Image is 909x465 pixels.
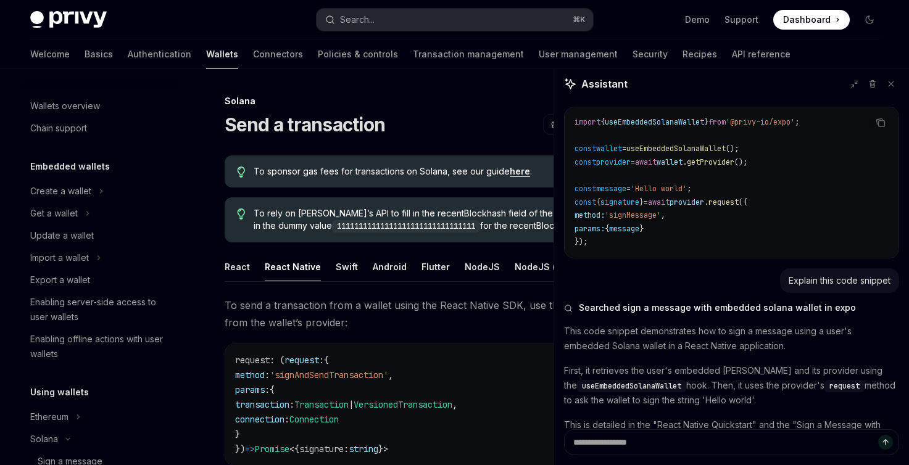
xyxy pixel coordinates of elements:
[318,39,398,69] a: Policies & controls
[265,384,270,395] span: :
[452,399,457,410] span: ,
[294,399,349,410] span: Transaction
[564,324,899,353] p: This code snippet demonstrates how to sign a message using a user's embedded Solana wallet in a R...
[349,399,354,410] span: |
[605,224,609,234] span: {
[225,95,670,107] div: Solana
[622,144,626,154] span: =
[289,399,294,410] span: :
[704,197,708,207] span: .
[564,429,899,455] textarea: Ask a question...
[631,184,687,194] span: 'Hello world'
[30,332,171,361] div: Enabling offline actions with user wallets
[284,355,319,366] span: request
[687,157,734,167] span: getProvider
[225,113,386,136] h1: Send a transaction
[289,414,339,425] span: Connection
[704,117,708,127] span: }
[319,355,324,366] span: :
[878,435,893,450] button: Send message
[20,180,178,202] button: Toggle Create a wallet section
[600,197,639,207] span: signature
[265,369,270,381] span: :
[254,165,657,178] span: To sponsor gas fees for transactions on Solana, see our guide .
[683,39,717,69] a: Recipes
[235,355,270,366] span: request
[270,369,388,381] span: 'signAndSendTransaction'
[543,114,649,135] button: Open in ChatGPT
[575,197,596,207] span: const
[773,10,850,30] a: Dashboard
[661,210,665,220] span: ,
[789,274,890,287] div: Explain this code snippet
[596,157,631,167] span: provider
[20,328,178,365] a: Enabling offline actions with user wallets
[253,39,303,69] a: Connectors
[635,157,657,167] span: await
[30,121,87,136] div: Chain support
[596,144,622,154] span: wallet
[265,252,321,281] button: React Native
[575,157,596,167] span: const
[413,39,524,69] a: Transaction management
[30,385,89,400] h5: Using wallets
[128,39,191,69] a: Authentication
[687,184,691,194] span: ;
[235,399,289,410] span: transaction
[465,252,500,281] button: NodeJS
[235,384,265,395] span: params
[683,157,687,167] span: .
[609,224,639,234] span: message
[235,414,284,425] span: connection
[332,220,480,232] code: 11111111111111111111111111111111
[573,15,586,25] span: ⌘ K
[20,224,178,247] a: Update a wallet
[30,250,89,265] div: Import a wallet
[626,184,631,194] span: =
[579,302,856,314] span: Searched sign a message with embedded solana wallet in expo
[20,428,178,450] button: Toggle Solana section
[739,197,747,207] span: ({
[685,14,710,26] a: Demo
[225,252,250,281] button: React
[30,432,58,446] div: Solana
[575,184,596,194] span: const
[726,144,739,154] span: ();
[237,167,246,178] svg: Tip
[631,157,635,167] span: =
[270,355,284,366] span: : (
[421,252,450,281] button: Flutter
[564,302,899,314] button: Searched sign a message with embedded solana wallet in expo
[225,297,670,331] span: To send a transaction from a wallet using the React Native SDK, use the method from the wallet’s ...
[85,39,113,69] a: Basics
[605,210,661,220] span: 'signMessage'
[575,224,605,234] span: params:
[600,117,605,127] span: {
[575,237,587,247] span: });
[20,117,178,139] a: Chain support
[235,369,265,381] span: method
[510,166,530,177] a: here
[284,414,289,425] span: :
[783,14,831,26] span: Dashboard
[726,117,795,127] span: '@privy-io/expo'
[648,197,670,207] span: await
[734,157,747,167] span: ();
[639,197,644,207] span: }
[795,117,799,127] span: ;
[30,184,91,199] div: Create a wallet
[30,409,68,424] div: Ethereum
[30,99,100,113] div: Wallets overview
[670,197,704,207] span: provider
[596,184,626,194] span: message
[340,12,375,27] div: Search...
[539,39,618,69] a: User management
[708,197,739,207] span: request
[626,144,726,154] span: useEmbeddedSolanaWallet
[30,206,78,221] div: Get a wallet
[657,157,683,167] span: wallet
[30,39,70,69] a: Welcome
[388,369,393,381] span: ,
[605,117,704,127] span: useEmbeddedSolanaWallet
[30,228,94,243] div: Update a wallet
